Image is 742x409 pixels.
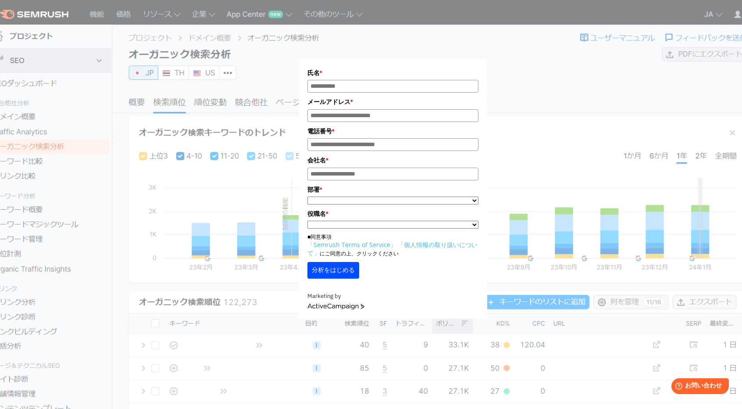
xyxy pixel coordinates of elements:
[307,233,478,258] p: ■同意事項 にご同意の上、クリックください
[664,375,732,399] iframe: Help widget launcher
[307,185,478,194] label: 部署
[307,126,478,136] label: 電話番号
[307,262,359,279] button: 分析をはじめる
[307,97,478,107] label: メールアドレス
[307,68,478,78] label: 氏名
[307,155,478,165] label: 会社名
[307,292,478,301] div: Marketing by
[307,240,478,257] a: 「個人情報の取り扱いについて」
[307,240,396,249] a: 「Semrush Terms of Service」
[307,209,478,219] label: 役職名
